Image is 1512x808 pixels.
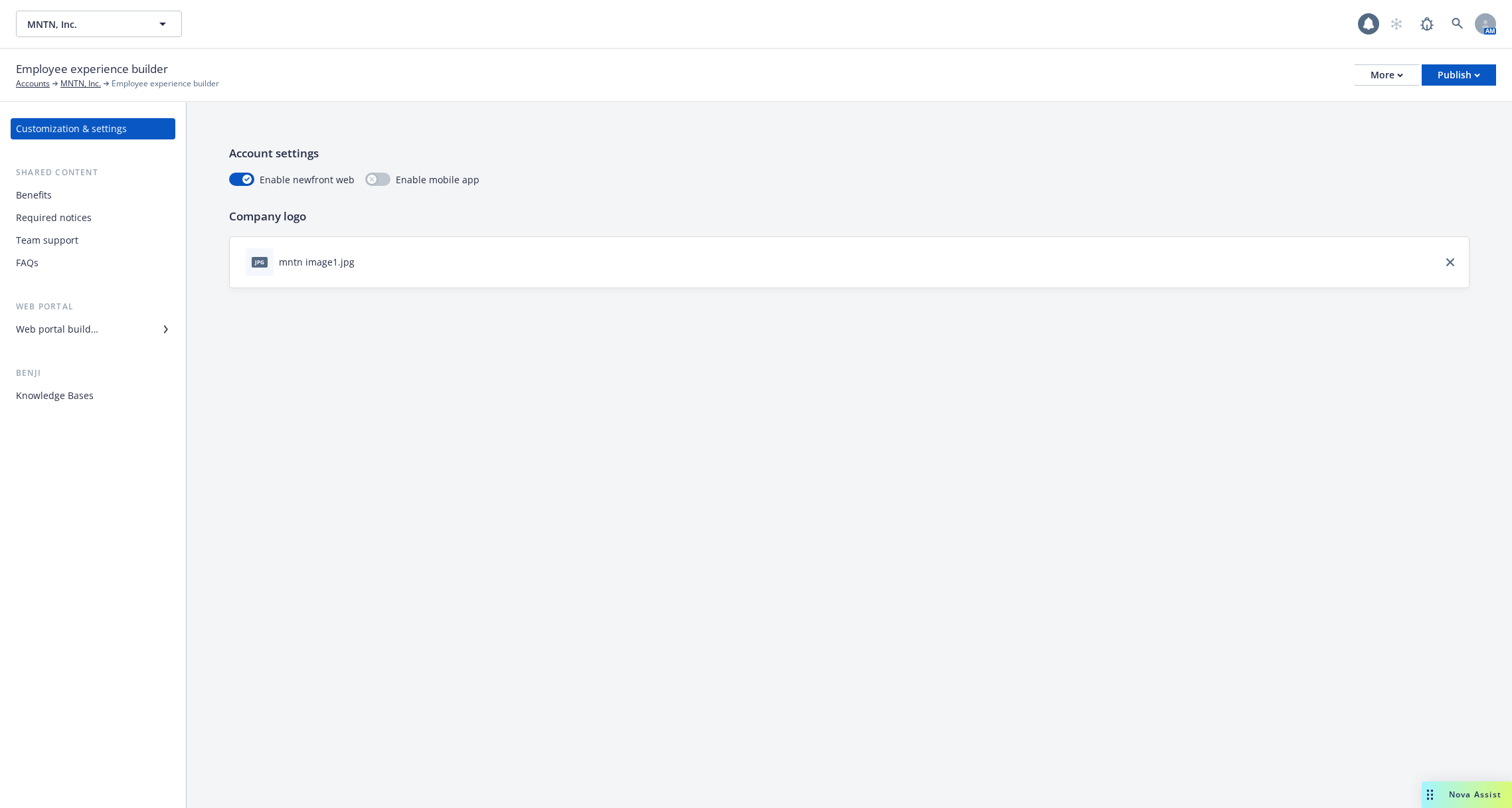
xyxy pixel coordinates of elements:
[279,255,355,269] div: mntn image1.jpg
[11,185,175,206] a: Benefits
[1444,11,1471,37] a: Search
[16,118,127,139] div: Customization & settings
[11,230,175,251] a: Team support
[1383,11,1410,37] a: Start snowing
[1442,254,1458,270] a: close
[11,166,175,179] div: Shared content
[1414,11,1440,37] a: Report a Bug
[1355,64,1419,86] button: More
[1422,781,1438,808] div: Drag to move
[1422,781,1512,808] button: Nova Assist
[11,366,175,380] div: Benji
[1371,65,1403,85] div: More
[1422,64,1496,86] button: Publish
[16,385,94,406] div: Knowledge Bases
[16,230,78,251] div: Team support
[11,118,175,139] a: Customization & settings
[229,208,1470,225] p: Company logo
[11,207,175,228] a: Required notices
[260,173,355,187] span: Enable newfront web
[252,257,268,267] span: jpg
[16,78,50,90] a: Accounts
[11,252,175,274] a: FAQs
[16,11,182,37] button: MNTN, Inc.
[16,185,52,206] div: Benefits
[1438,65,1480,85] div: Publish
[11,300,175,313] div: Web portal
[16,252,39,274] div: FAQs
[360,255,371,269] button: download file
[16,207,92,228] div: Required notices
[11,385,175,406] a: Knowledge Bases
[16,60,168,78] span: Employee experience builder
[396,173,479,187] span: Enable mobile app
[60,78,101,90] a: MNTN, Inc.
[16,319,98,340] div: Web portal builder
[112,78,219,90] span: Employee experience builder
[1449,789,1501,800] span: Nova Assist
[27,17,142,31] span: MNTN, Inc.
[229,145,1470,162] p: Account settings
[11,319,175,340] a: Web portal builder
